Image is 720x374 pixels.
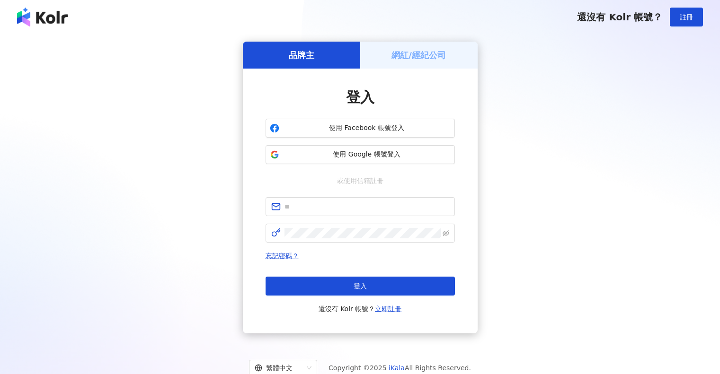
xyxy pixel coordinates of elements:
button: 登入 [266,277,455,296]
span: eye-invisible [443,230,449,236]
span: 使用 Facebook 帳號登入 [283,123,451,133]
a: 忘記密碼？ [266,252,299,260]
h5: 網紅/經紀公司 [391,49,446,61]
img: logo [17,8,68,26]
span: Copyright © 2025 All Rights Reserved. [329,362,471,374]
span: 還沒有 Kolr 帳號？ [319,303,402,314]
span: 或使用信箱註冊 [330,175,390,186]
span: 還沒有 Kolr 帳號？ [577,11,662,23]
span: 註冊 [680,13,693,21]
h5: 品牌主 [289,49,314,61]
a: iKala [389,364,405,372]
span: 登入 [346,89,374,105]
a: 立即註冊 [375,305,401,313]
span: 登入 [354,282,367,290]
button: 使用 Facebook 帳號登入 [266,119,455,138]
span: 使用 Google 帳號登入 [283,150,451,159]
button: 使用 Google 帳號登入 [266,145,455,164]
button: 註冊 [670,8,703,26]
